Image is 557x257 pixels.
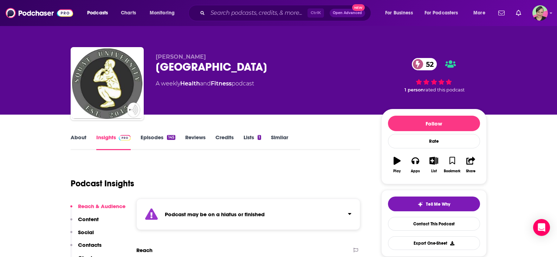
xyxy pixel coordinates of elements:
[71,134,86,150] a: About
[78,242,102,248] p: Contacts
[215,134,234,150] a: Credits
[70,203,125,216] button: Reach & Audience
[419,58,437,70] span: 52
[388,197,480,211] button: tell me why sparkleTell Me Why
[406,152,425,178] button: Apps
[473,8,485,18] span: More
[271,134,288,150] a: Similar
[141,134,175,150] a: Episodes145
[70,216,99,229] button: Content
[461,152,480,178] button: Share
[532,5,548,21] img: User Profile
[96,134,131,150] a: InsightsPodchaser Pro
[165,211,265,218] strong: Podcast may be on a hiatus or finished
[185,134,206,150] a: Reviews
[417,201,423,207] img: tell me why sparkle
[180,80,200,87] a: Health
[87,8,108,18] span: Podcasts
[78,203,125,210] p: Reach & Audience
[443,152,461,178] button: Bookmark
[6,6,73,20] img: Podchaser - Follow, Share and Rate Podcasts
[352,4,365,11] span: New
[388,217,480,231] a: Contact This Podcast
[71,178,134,189] h1: Podcast Insights
[195,5,378,21] div: Search podcasts, credits, & more...
[211,80,232,87] a: Fitness
[411,169,420,173] div: Apps
[404,87,424,92] span: 1 person
[136,199,361,230] section: Click to expand status details
[333,11,362,15] span: Open Advanced
[121,8,136,18] span: Charts
[119,135,131,141] img: Podchaser Pro
[513,7,524,19] a: Show notifications dropdown
[388,236,480,250] button: Export One-Sheet
[70,229,94,242] button: Social
[150,8,175,18] span: Monitoring
[393,169,401,173] div: Play
[468,7,494,19] button: open menu
[426,201,450,207] span: Tell Me Why
[424,87,465,92] span: rated this podcast
[388,116,480,131] button: Follow
[244,134,261,150] a: Lists1
[385,8,413,18] span: For Business
[72,49,142,119] img: Squat University
[444,169,460,173] div: Bookmark
[466,169,475,173] div: Share
[431,169,437,173] div: List
[208,7,307,19] input: Search podcasts, credits, & more...
[388,134,480,148] div: Rate
[70,242,102,255] button: Contacts
[258,135,261,140] div: 1
[78,229,94,236] p: Social
[532,5,548,21] span: Logged in as LizDVictoryBelt
[425,152,443,178] button: List
[496,7,507,19] a: Show notifications dropdown
[330,9,365,17] button: Open AdvancedNew
[380,7,422,19] button: open menu
[412,58,437,70] a: 52
[425,8,458,18] span: For Podcasters
[136,247,153,253] h2: Reach
[200,80,211,87] span: and
[156,53,206,60] span: [PERSON_NAME]
[388,152,406,178] button: Play
[82,7,117,19] button: open menu
[533,219,550,236] div: Open Intercom Messenger
[116,7,140,19] a: Charts
[145,7,184,19] button: open menu
[420,7,468,19] button: open menu
[156,79,254,88] div: A weekly podcast
[381,53,487,97] div: 52 1 personrated this podcast
[78,216,99,223] p: Content
[307,8,324,18] span: Ctrl K
[167,135,175,140] div: 145
[532,5,548,21] button: Show profile menu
